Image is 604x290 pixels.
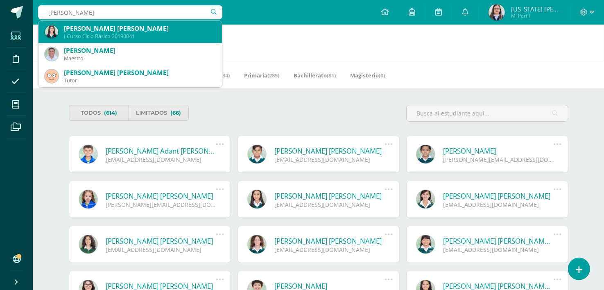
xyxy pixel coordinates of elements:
[104,105,117,120] span: (614)
[407,105,568,121] input: Busca al estudiante aquí...
[106,191,216,201] a: [PERSON_NAME] [PERSON_NAME]
[69,105,129,121] a: Todos(614)
[443,146,554,156] a: [PERSON_NAME]
[218,72,230,79] span: (134)
[170,105,181,120] span: (66)
[267,72,279,79] span: (285)
[64,33,215,40] div: I Curso Ciclo Básico 20190041
[489,4,505,20] img: 9b15e1c7ccd76ba916343fc88c5ecda0.png
[106,146,216,156] a: [PERSON_NAME] Adant [PERSON_NAME]
[275,146,385,156] a: [PERSON_NAME] [PERSON_NAME]
[443,156,554,163] div: [PERSON_NAME][EMAIL_ADDRESS][DOMAIN_NAME]
[275,201,385,208] div: [EMAIL_ADDRESS][DOMAIN_NAME]
[45,48,58,61] img: e0a79cb39523d0d5c7600c44975e145b.png
[64,55,215,62] div: Maestro
[106,201,216,208] div: [PERSON_NAME][EMAIL_ADDRESS][DOMAIN_NAME]
[443,246,554,254] div: [EMAIL_ADDRESS][DOMAIN_NAME]
[38,5,222,19] input: Busca un usuario...
[379,72,385,79] span: (0)
[275,156,385,163] div: [EMAIL_ADDRESS][DOMAIN_NAME]
[443,236,554,246] a: [PERSON_NAME] [PERSON_NAME] Villacinda
[443,201,554,208] div: [EMAIL_ADDRESS][DOMAIN_NAME]
[244,69,279,82] a: Primaria(285)
[64,24,215,33] div: [PERSON_NAME] [PERSON_NAME]
[106,246,216,254] div: [EMAIL_ADDRESS][DOMAIN_NAME]
[275,191,385,201] a: [PERSON_NAME] [PERSON_NAME]
[106,156,216,163] div: [EMAIL_ADDRESS][DOMAIN_NAME]
[106,236,216,246] a: [PERSON_NAME] [PERSON_NAME]
[45,70,58,83] img: d0dd40057312b96f88cb67af579428a9.png
[64,68,215,77] div: [PERSON_NAME] [PERSON_NAME]
[129,105,189,121] a: Limitados(66)
[64,46,215,55] div: [PERSON_NAME]
[350,69,385,82] a: Magisterio(0)
[45,25,58,39] img: e5a1d6b899e63e1aee8dbe4528495ab4.png
[64,77,215,84] div: Tutor
[327,72,336,79] span: (81)
[275,246,385,254] div: [EMAIL_ADDRESS][DOMAIN_NAME]
[511,12,560,19] span: Mi Perfil
[275,236,385,246] a: [PERSON_NAME] [PERSON_NAME]
[294,69,336,82] a: Bachillerato(81)
[511,5,560,13] span: [US_STATE] [PERSON_NAME]
[443,191,554,201] a: [PERSON_NAME] [PERSON_NAME]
